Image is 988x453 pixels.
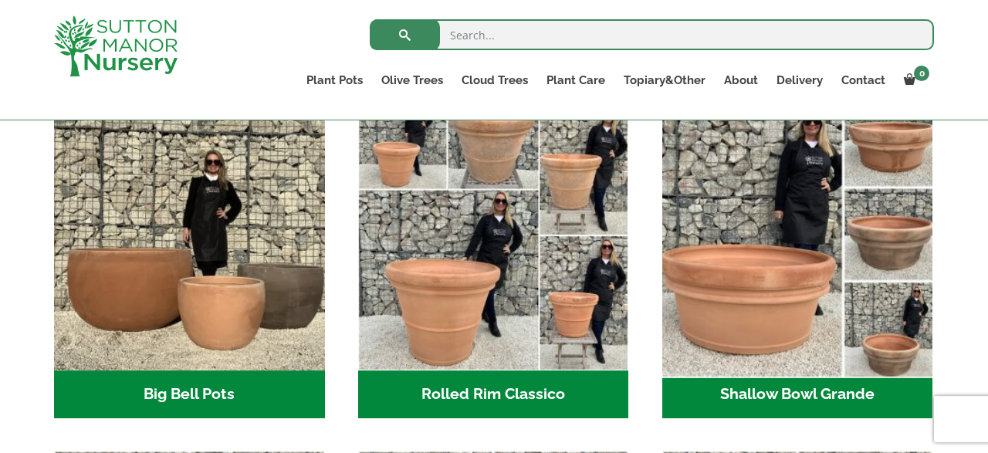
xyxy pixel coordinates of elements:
[370,19,934,50] input: Search...
[372,69,452,91] a: Olive Trees
[767,69,832,91] a: Delivery
[54,100,325,418] a: Visit product category Big Bell Pots
[895,69,934,91] a: 0
[358,370,629,418] h2: Rolled Rim Classico
[614,69,715,91] a: Topiary&Other
[358,100,629,371] img: Rolled Rim Classico
[358,100,629,418] a: Visit product category Rolled Rim Classico
[662,370,933,418] h2: Shallow Bowl Grande
[655,93,939,377] img: Shallow Bowl Grande
[715,69,767,91] a: About
[914,66,929,81] span: 0
[452,69,537,91] a: Cloud Trees
[832,69,895,91] a: Contact
[537,69,614,91] a: Plant Care
[662,100,933,418] a: Visit product category Shallow Bowl Grande
[54,15,178,76] img: logo
[54,370,325,418] h2: Big Bell Pots
[54,100,325,371] img: Big Bell Pots
[297,69,372,91] a: Plant Pots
